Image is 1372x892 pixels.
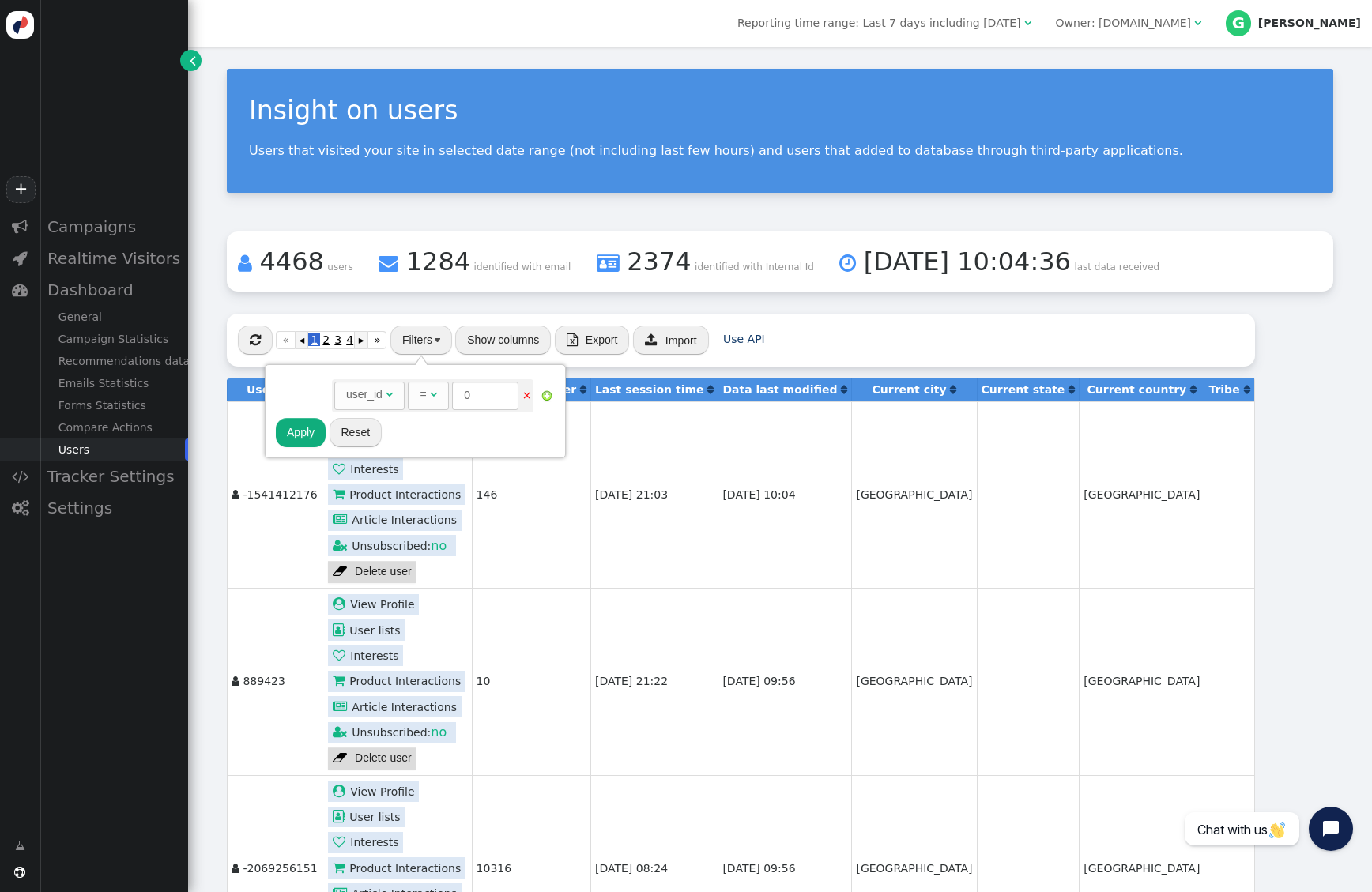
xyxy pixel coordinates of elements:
span:  [15,837,25,854]
span: [DATE] 21:03 [595,488,668,501]
span: [DATE] 09:56 [722,862,795,875]
div: Unsubscribed: [328,722,456,743]
div: Settings [40,492,188,524]
span: 4468 [259,247,323,277]
span:  [333,539,352,551]
span: Click to sort [950,384,956,395]
button:  Export [555,326,630,354]
span:  [333,623,349,636]
span:  [250,333,261,346]
td: 146 [472,401,590,588]
span:  [333,674,349,687]
span:  [333,861,349,874]
a: Article Interactions [328,696,461,717]
a: ▸ [354,331,367,349]
span:  [12,282,28,298]
a:  [1069,383,1075,396]
button: Filters [390,326,452,354]
div: Tracker Settings [40,461,188,492]
span:  [333,748,347,768]
span: no [431,538,447,553]
span:  [333,785,350,797]
a: Product Interactions [328,671,465,692]
a: Delete user [328,561,416,583]
a:  [841,383,847,396]
a:  [707,383,714,396]
span:  [333,649,350,661]
span:  [333,597,350,610]
b: Tribe [1208,383,1239,396]
span:  [567,333,578,346]
a: » [367,331,387,349]
span: users [327,262,352,273]
span: -2069256151 [243,862,317,875]
span: Click to sort [1069,384,1075,395]
span: [DATE] 10:04 [722,488,795,501]
button:  [238,326,273,354]
span: 4 [344,333,356,346]
b: Last session time [595,383,704,396]
td: [GEOGRAPHIC_DATA] [1079,401,1204,588]
b: Current country [1087,383,1187,396]
div: G [1226,10,1251,36]
span:  [1194,17,1201,28]
span:  [14,867,25,878]
span: Export [586,333,617,346]
a: View Profile [328,781,419,802]
b: User ID [247,383,292,396]
td: [GEOGRAPHIC_DATA] [851,588,976,774]
a: Use API [723,333,765,345]
b: Current city [873,383,947,396]
span: 2374 [627,247,691,277]
div: General [40,306,188,328]
img: logo-icon.svg [6,11,34,39]
a:  [180,50,202,71]
span:  [333,462,350,475]
td: [GEOGRAPHIC_DATA] [1079,588,1204,774]
a: Article Interactions [328,510,461,531]
span: identified with Internal Id [695,262,814,273]
span: Click to sort [707,384,714,395]
span: 1 [308,333,320,346]
span: [DATE] 08:24 [595,862,668,875]
span:  [379,249,398,279]
span: 3 [332,333,344,346]
span: 1284 [406,247,470,277]
a:  [1190,383,1197,396]
span: Reporting time range: Last 7 days including [DATE] [737,17,1020,29]
div: [PERSON_NAME] [1258,17,1361,30]
a:  [950,383,956,396]
span:  [333,810,349,822]
a: × [522,389,532,401]
span:  [333,513,352,525]
a:  [4,831,36,860]
span: [DATE] 21:22 [595,675,668,687]
a: Product Interactions [328,484,465,506]
a: ◂ [296,331,308,349]
span:  [386,389,393,400]
div: Users [40,438,188,461]
span:  [333,725,352,738]
span:  [333,487,349,500]
div: Campaign Statistics [40,328,188,350]
span:  [12,219,28,235]
a: Interests [328,458,403,480]
b: Current state [982,383,1065,396]
span: [DATE] 10:04:36 [864,247,1071,277]
a: « [276,331,296,349]
button: Import [633,326,709,354]
div: Emails Statistics [40,372,188,394]
span: Click to sort [841,384,847,395]
span:  [190,52,196,69]
a: Delete user [328,747,416,770]
b: Data last modified [722,383,837,396]
div: user_id [346,386,383,403]
span: identified with email [474,262,571,273]
td: 10 [472,588,590,774]
span:  [12,469,28,484]
img: add.png [541,390,553,402]
span:  [645,333,658,346]
a:  [580,383,586,396]
span:  [333,700,352,713]
span:  [232,863,239,874]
